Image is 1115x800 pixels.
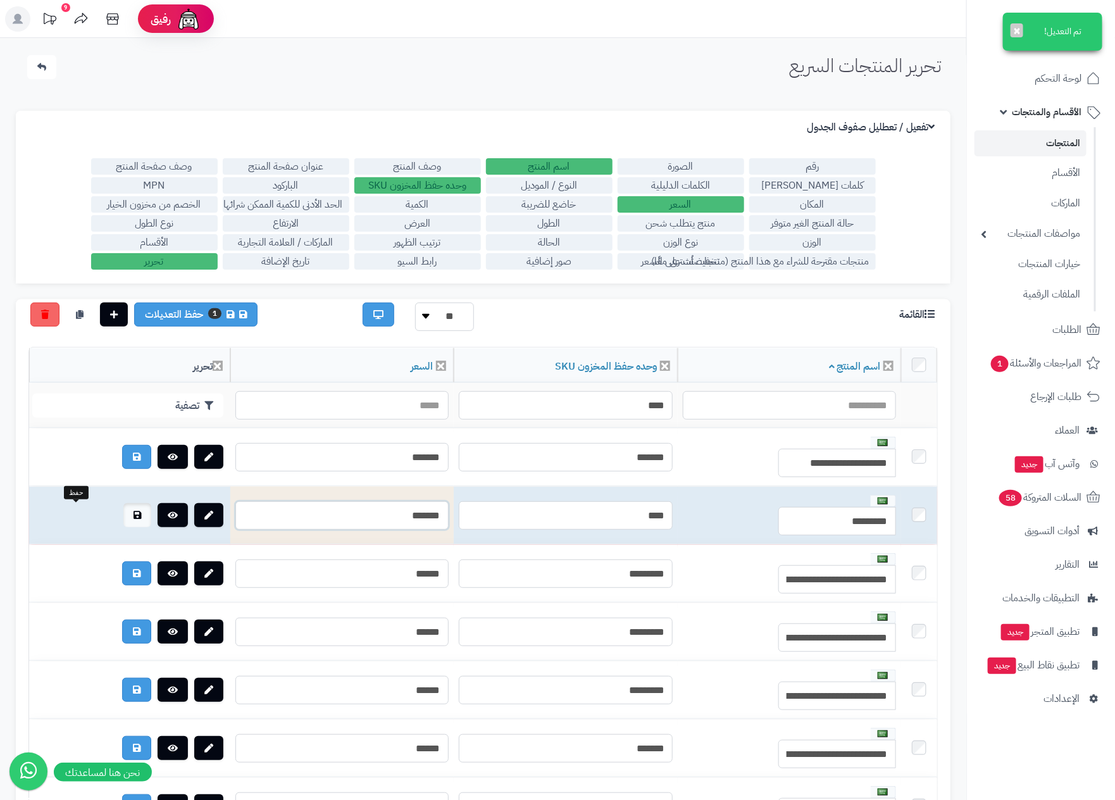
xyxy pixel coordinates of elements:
[486,234,613,251] label: الحالة
[354,253,481,270] label: رابط السيو
[878,439,888,446] img: العربية
[878,497,888,504] img: العربية
[975,650,1107,680] a: تطبيق نقاط البيعجديد
[223,158,349,175] label: عنوان صفحة المنتج
[975,220,1087,247] a: مواصفات المنتجات
[64,486,89,500] div: حفظ
[807,122,938,134] h3: تفعيل / تعطليل صفوف الجدول
[91,253,218,270] label: تحرير
[91,196,218,213] label: الخصم من مخزون الخيار
[1000,623,1080,641] span: تطبيق المتجر
[749,196,876,213] label: المكان
[618,234,744,251] label: نوع الوزن
[91,215,218,232] label: نوع الطول
[990,354,1081,372] span: المراجعات والأسئلة
[975,251,1087,278] a: خيارات المنتجات
[975,348,1107,378] a: المراجعات والأسئلة1
[32,394,223,418] button: تصفية
[998,489,1081,506] span: السلات المتروكة
[1011,23,1023,37] button: ×
[878,614,888,621] img: العربية
[1029,9,1103,36] img: logo-2.png
[223,234,349,251] label: الماركات / العلامة التجارية
[176,6,201,32] img: ai-face.png
[1052,321,1081,339] span: الطلبات
[91,234,218,251] label: الأقسام
[975,130,1087,156] a: المنتجات
[990,355,1009,373] span: 1
[749,234,876,251] label: الوزن
[486,177,613,194] label: النوع / الموديل
[29,348,230,383] th: تحرير
[988,658,1016,674] span: جديد
[618,177,744,194] label: الكلمات الدليلية
[1003,13,1102,51] div: تم التعديل!
[878,556,888,563] img: العربية
[34,6,65,35] a: تحديثات المنصة
[1025,522,1080,540] span: أدوات التسويق
[223,177,349,194] label: الباركود
[91,177,218,194] label: MPN
[618,196,744,213] label: السعر
[878,789,888,796] img: العربية
[354,215,481,232] label: العرض
[975,549,1107,580] a: التقارير
[1035,70,1081,87] span: لوحة التحكم
[1015,456,1043,473] span: جديد
[975,449,1107,479] a: وآتس آبجديد
[1001,624,1030,641] span: جديد
[899,309,938,321] h3: القائمة
[975,63,1107,94] a: لوحة التحكم
[829,359,881,374] a: اسم المنتج
[354,177,481,194] label: وحده حفظ المخزون SKU
[975,382,1107,412] a: طلبات الإرجاع
[486,196,613,213] label: خاضع للضريبة
[208,308,221,319] span: 1
[975,159,1087,187] a: الأقسام
[354,196,481,213] label: الكمية
[1012,103,1081,121] span: الأقسام والمنتجات
[618,215,744,232] label: منتج يتطلب شحن
[1002,589,1080,607] span: التطبيقات والخدمات
[975,482,1107,513] a: السلات المتروكة58
[975,315,1107,345] a: الطلبات
[975,415,1107,446] a: العملاء
[878,730,888,737] img: العربية
[1014,455,1080,473] span: وآتس آب
[975,281,1087,308] a: الملفات الرقمية
[749,177,876,194] label: كلمات [PERSON_NAME]
[486,158,613,175] label: اسم المنتج
[91,158,218,175] label: وصف صفحة المنتج
[878,672,888,679] img: العربية
[975,190,1087,217] a: الماركات
[975,583,1107,613] a: التطبيقات والخدمات
[975,516,1107,546] a: أدوات التسويق
[411,359,433,374] a: السعر
[1055,422,1080,439] span: العملاء
[223,196,349,213] label: الحد الأدنى للكمية الممكن شرائها
[975,684,1107,714] a: الإعدادات
[1030,388,1081,406] span: طلبات الإرجاع
[223,215,349,232] label: الارتفاع
[223,253,349,270] label: تاريخ الإضافة
[618,253,744,270] label: تخفيضات على السعر
[151,11,171,27] span: رفيق
[61,3,70,12] div: 9
[354,234,481,251] label: ترتيب الظهور
[134,303,258,327] a: حفظ التعديلات
[749,158,876,175] label: رقم
[618,158,744,175] label: الصورة
[975,616,1107,647] a: تطبيق المتجرجديد
[789,55,941,76] h1: تحرير المنتجات السريع
[987,656,1080,674] span: تطبيق نقاط البيع
[998,489,1023,507] span: 58
[354,158,481,175] label: وصف المنتج
[1043,690,1080,708] span: الإعدادات
[486,253,613,270] label: صور إضافية
[1056,556,1080,573] span: التقارير
[486,215,613,232] label: الطول
[749,253,876,270] label: منتجات مقترحة للشراء مع هذا المنتج (منتجات تُشترى معًا)
[555,359,657,374] a: وحده حفظ المخزون SKU
[749,215,876,232] label: حالة المنتج الغير متوفر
